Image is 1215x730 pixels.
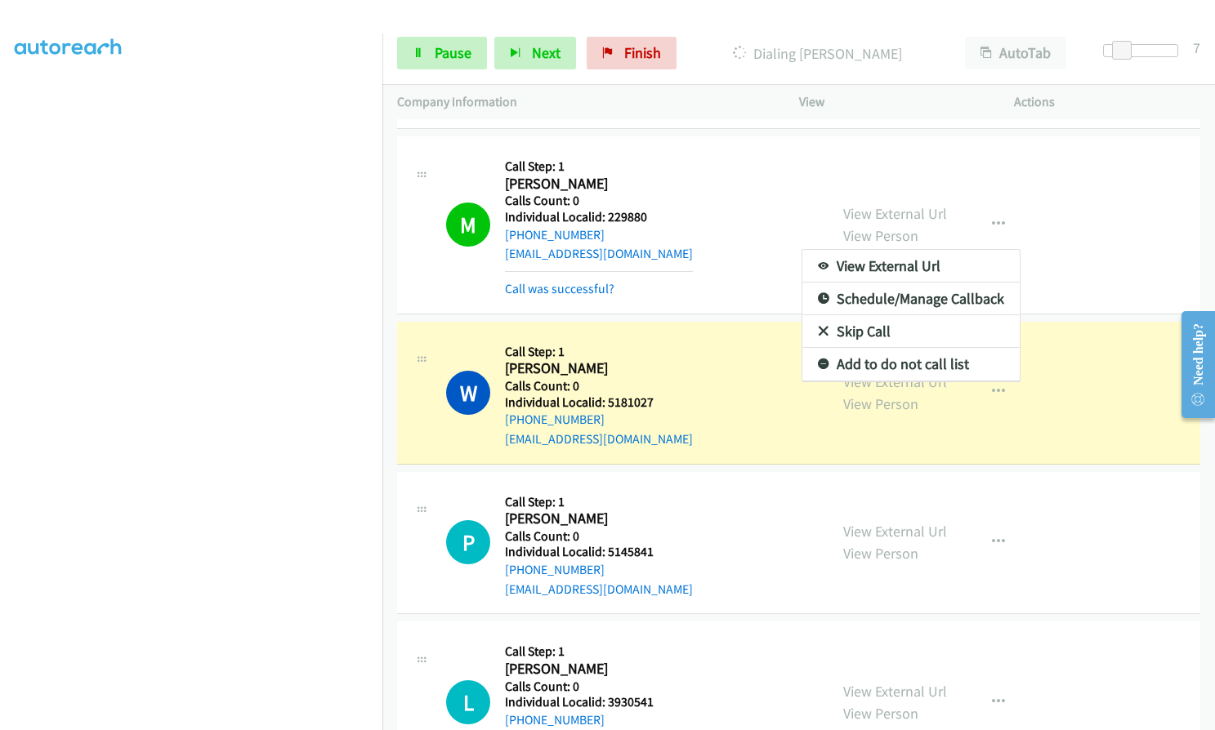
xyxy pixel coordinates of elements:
[802,348,1020,381] a: Add to do not call list
[446,520,490,564] h1: P
[446,520,490,564] div: The call is yet to be attempted
[446,680,490,724] h1: L
[802,315,1020,348] a: Skip Call
[802,283,1020,315] a: Schedule/Manage Callback
[1168,300,1215,430] iframe: Resource Center
[446,371,490,415] h1: W
[802,250,1020,283] a: View External Url
[446,680,490,724] div: The call is yet to be attempted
